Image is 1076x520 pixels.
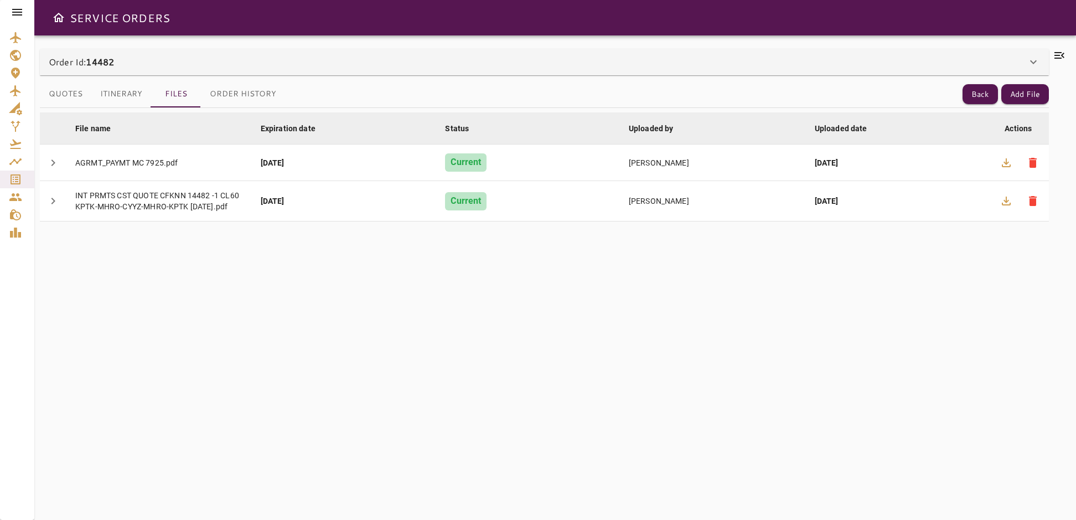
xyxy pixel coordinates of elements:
[40,81,285,107] div: basic tabs example
[815,195,981,207] div: [DATE]
[261,122,315,135] div: Expiration date
[151,81,201,107] button: Files
[40,49,1049,75] div: Order Id:14482
[445,192,487,210] div: Current
[40,81,91,107] button: Quotes
[75,122,125,135] span: File name
[993,150,1020,176] button: Download file
[815,122,867,135] div: Uploaded date
[201,81,285,107] button: Order History
[46,194,60,208] span: chevron_right
[1020,150,1046,176] button: Delete file
[1020,188,1046,214] button: Delete file
[261,157,428,168] div: [DATE]
[445,153,487,172] div: Current
[261,122,330,135] span: Expiration date
[46,156,60,169] span: chevron_right
[75,190,243,212] div: INT PRMTS CST QUOTE CFKNN 14482 -1 CL60 KPTK-MHRO-CYYZ-MHRO-KPTK [DATE].pdf
[261,195,428,207] div: [DATE]
[815,157,981,168] div: [DATE]
[629,195,797,207] div: [PERSON_NAME]
[815,122,882,135] span: Uploaded date
[48,7,70,29] button: Open drawer
[1026,194,1039,208] span: delete
[49,55,114,69] p: Order Id:
[629,157,797,168] div: [PERSON_NAME]
[963,84,998,105] button: Back
[993,188,1020,214] button: Download file
[91,81,151,107] button: Itinerary
[75,122,111,135] div: File name
[70,9,170,27] h6: SERVICE ORDERS
[1026,156,1039,169] span: delete
[629,122,688,135] span: Uploaded by
[445,122,469,135] div: Status
[75,157,243,168] div: AGRMT_PAYMT MC 7925.pdf
[86,55,114,68] b: 14482
[629,122,674,135] div: Uploaded by
[445,122,483,135] span: Status
[1001,84,1049,105] button: Add File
